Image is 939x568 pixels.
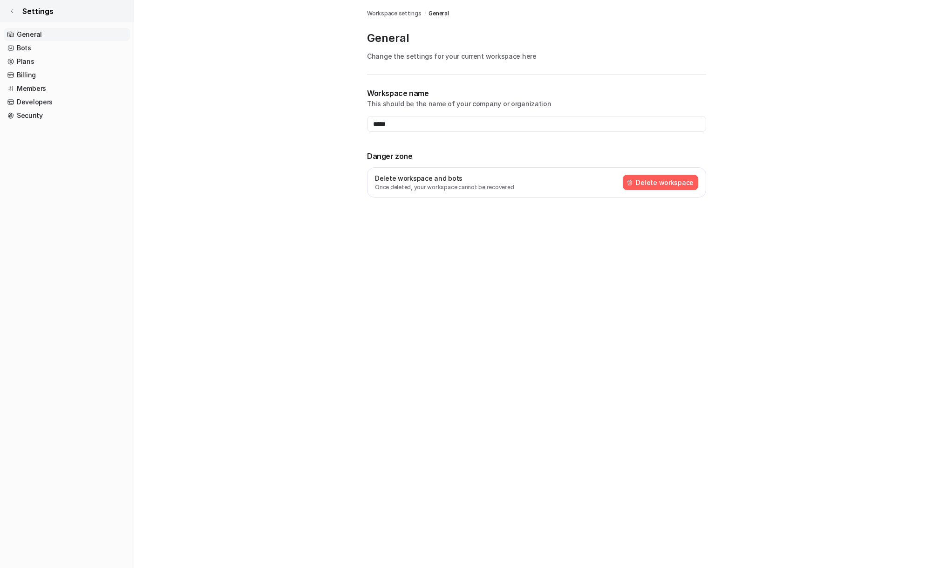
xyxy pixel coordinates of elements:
[4,55,130,68] a: Plans
[424,9,426,18] span: /
[367,88,706,99] p: Workspace name
[367,31,706,46] p: General
[4,41,130,55] a: Bots
[375,173,514,183] p: Delete workspace and bots
[4,109,130,122] a: Security
[429,9,449,18] a: General
[367,51,706,61] p: Change the settings for your current workspace here
[375,183,514,192] p: Once deleted, your workspace cannot be recovered
[22,6,54,17] span: Settings
[4,96,130,109] a: Developers
[367,9,422,18] a: Workspace settings
[4,82,130,95] a: Members
[4,28,130,41] a: General
[623,175,698,190] button: Delete workspace
[367,151,706,162] p: Danger zone
[367,99,706,109] p: This should be the name of your company or organization
[4,68,130,82] a: Billing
